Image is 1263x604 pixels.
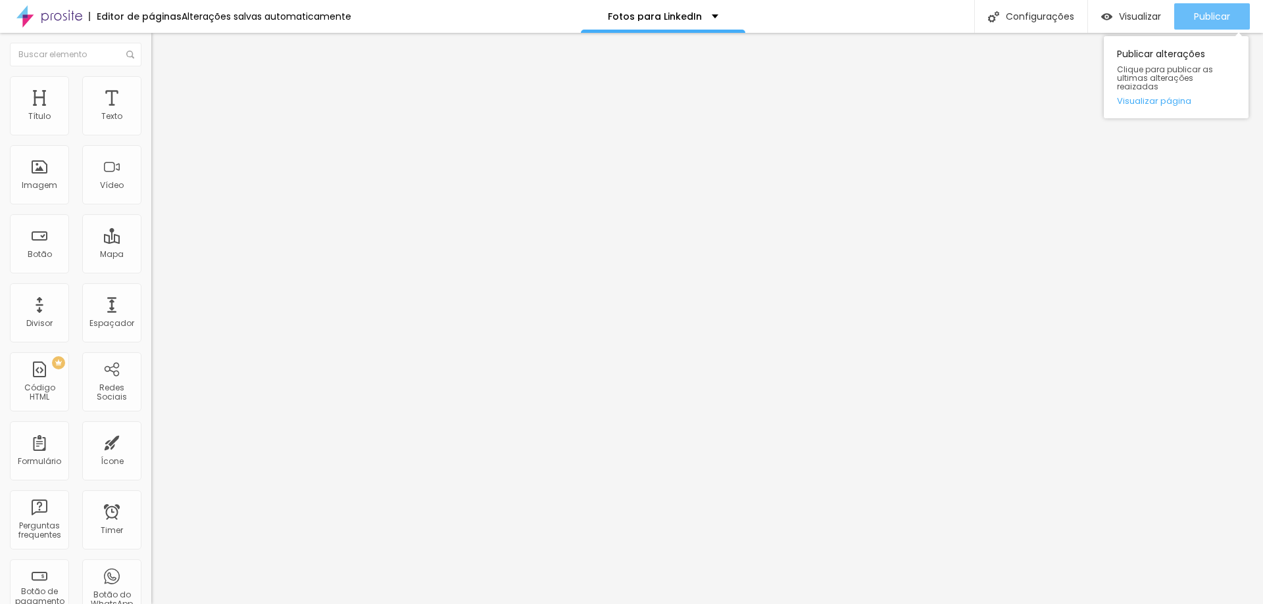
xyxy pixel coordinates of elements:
[28,112,51,121] div: Título
[1194,11,1230,22] span: Publicar
[89,319,134,328] div: Espaçador
[18,457,61,466] div: Formulário
[13,383,65,402] div: Código HTML
[101,526,123,535] div: Timer
[101,457,124,466] div: Ícone
[101,112,122,121] div: Texto
[86,383,137,402] div: Redes Sociais
[28,250,52,259] div: Botão
[1101,11,1112,22] img: view-1.svg
[151,33,1263,604] iframe: Editor
[1088,3,1174,30] button: Visualizar
[1117,65,1235,91] span: Clique para publicar as ultimas alterações reaizadas
[89,12,182,21] div: Editor de páginas
[100,181,124,190] div: Vídeo
[126,51,134,58] img: Icone
[13,521,65,540] div: Perguntas frequentes
[1174,3,1250,30] button: Publicar
[1119,11,1161,22] span: Visualizar
[100,250,124,259] div: Mapa
[988,11,999,22] img: Icone
[26,319,53,328] div: Divisor
[1117,97,1235,105] a: Visualizar página
[182,12,351,21] div: Alterações salvas automaticamente
[608,12,702,21] p: Fotos para LinkedIn
[1104,36,1249,118] div: Publicar alterações
[10,43,141,66] input: Buscar elemento
[22,181,57,190] div: Imagem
